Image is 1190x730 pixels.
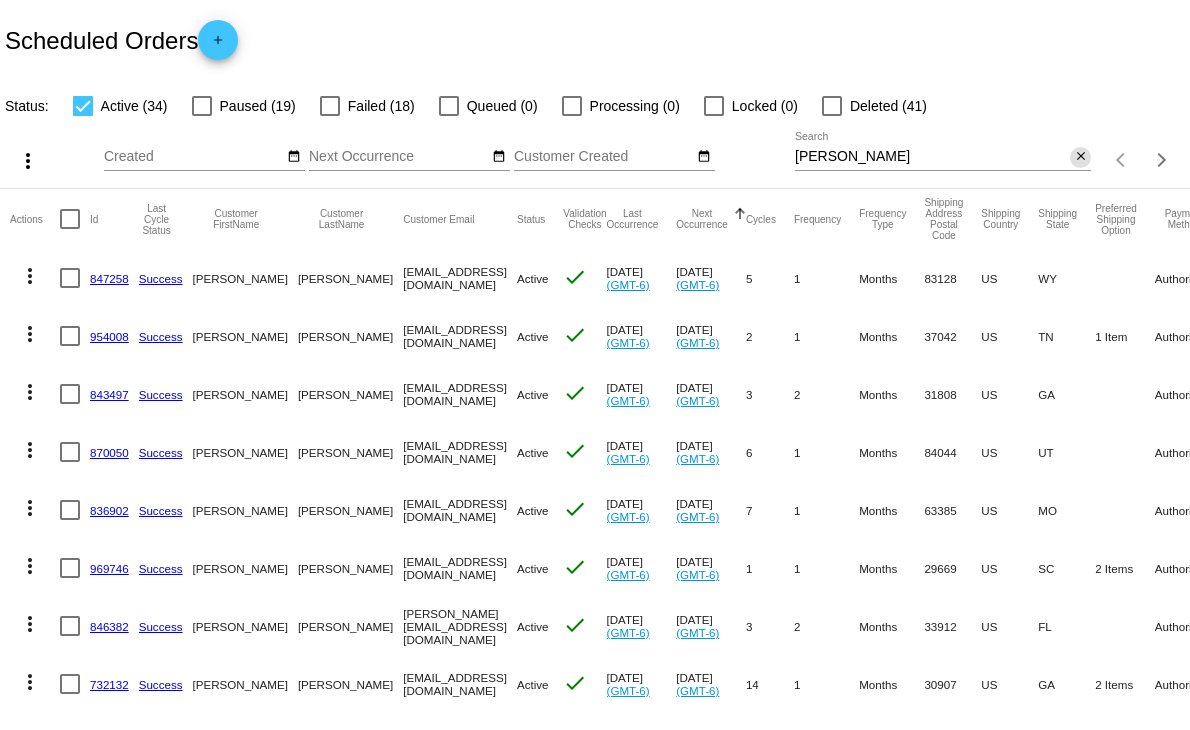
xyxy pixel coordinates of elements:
[607,626,650,639] a: (GMT-6)
[1070,147,1091,168] button: Clear
[298,307,403,365] mat-cell: [PERSON_NAME]
[517,562,549,575] span: Active
[676,539,746,597] mat-cell: [DATE]
[746,655,794,713] mat-cell: 14
[607,278,650,291] a: (GMT-6)
[18,496,42,520] mat-icon: more_vert
[981,597,1038,655] mat-cell: US
[924,539,981,597] mat-cell: 29669
[924,481,981,539] mat-cell: 63385
[746,539,794,597] mat-cell: 1
[90,388,129,401] a: 843497
[676,307,746,365] mat-cell: [DATE]
[139,388,183,401] a: Success
[563,381,587,405] mat-icon: check
[607,365,677,423] mat-cell: [DATE]
[193,208,280,230] button: Change sorting for CustomerFirstName
[676,423,746,481] mat-cell: [DATE]
[859,249,924,307] mat-cell: Months
[18,322,42,346] mat-icon: more_vert
[697,149,711,165] mat-icon: date_range
[90,272,129,285] a: 847258
[746,365,794,423] mat-cell: 3
[607,452,650,465] a: (GMT-6)
[563,439,587,463] mat-icon: check
[467,94,538,118] span: Queued (0)
[607,208,659,230] button: Change sorting for LastOccurrenceUtc
[16,149,40,173] mat-icon: more_vert
[517,678,549,691] span: Active
[794,655,859,713] mat-cell: 1
[607,394,650,407] a: (GMT-6)
[924,197,963,241] button: Change sorting for ShippingPostcode
[18,264,42,288] mat-icon: more_vert
[746,213,776,225] button: Change sorting for Cycles
[746,481,794,539] mat-cell: 7
[607,423,677,481] mat-cell: [DATE]
[676,568,719,581] a: (GMT-6)
[746,249,794,307] mat-cell: 5
[563,555,587,579] mat-icon: check
[981,655,1038,713] mat-cell: US
[981,249,1038,307] mat-cell: US
[298,365,403,423] mat-cell: [PERSON_NAME]
[5,98,49,114] span: Status:
[1095,655,1155,713] mat-cell: 2 Items
[298,597,403,655] mat-cell: [PERSON_NAME]
[517,213,545,225] button: Change sorting for Status
[1095,203,1137,236] button: Change sorting for PreferredShippingOption
[517,446,549,459] span: Active
[607,597,677,655] mat-cell: [DATE]
[1038,307,1095,365] mat-cell: TN
[403,539,517,597] mat-cell: [EMAIL_ADDRESS][DOMAIN_NAME]
[607,336,650,349] a: (GMT-6)
[193,365,298,423] mat-cell: [PERSON_NAME]
[794,249,859,307] mat-cell: 1
[298,655,403,713] mat-cell: [PERSON_NAME]
[298,208,385,230] button: Change sorting for CustomerLastName
[403,597,517,655] mat-cell: [PERSON_NAME][EMAIL_ADDRESS][DOMAIN_NAME]
[1095,307,1155,365] mat-cell: 1 Item
[1038,655,1095,713] mat-cell: GA
[5,20,238,60] h2: Scheduled Orders
[607,539,677,597] mat-cell: [DATE]
[607,684,650,697] a: (GMT-6)
[676,684,719,697] a: (GMT-6)
[676,278,719,291] a: (GMT-6)
[492,149,506,165] mat-icon: date_range
[676,336,719,349] a: (GMT-6)
[859,597,924,655] mat-cell: Months
[1038,597,1095,655] mat-cell: FL
[924,423,981,481] mat-cell: 84044
[794,481,859,539] mat-cell: 1
[607,481,677,539] mat-cell: [DATE]
[676,655,746,713] mat-cell: [DATE]
[403,423,517,481] mat-cell: [EMAIL_ADDRESS][DOMAIN_NAME]
[859,481,924,539] mat-cell: Months
[794,539,859,597] mat-cell: 1
[18,612,42,636] mat-icon: more_vert
[981,539,1038,597] mat-cell: US
[981,481,1038,539] mat-cell: US
[403,365,517,423] mat-cell: [EMAIL_ADDRESS][DOMAIN_NAME]
[859,423,924,481] mat-cell: Months
[924,249,981,307] mat-cell: 83128
[676,481,746,539] mat-cell: [DATE]
[403,307,517,365] mat-cell: [EMAIL_ADDRESS][DOMAIN_NAME]
[90,446,129,459] a: 870050
[746,597,794,655] mat-cell: 3
[794,597,859,655] mat-cell: 2
[794,365,859,423] mat-cell: 2
[139,620,183,633] a: Success
[981,423,1038,481] mat-cell: US
[563,613,587,637] mat-icon: check
[924,307,981,365] mat-cell: 37042
[287,149,301,165] mat-icon: date_range
[981,365,1038,423] mat-cell: US
[746,307,794,365] mat-cell: 2
[1095,539,1155,597] mat-cell: 2 Items
[309,149,489,165] input: Next Occurrence
[90,330,129,343] a: 954008
[298,249,403,307] mat-cell: [PERSON_NAME]
[139,504,183,517] a: Success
